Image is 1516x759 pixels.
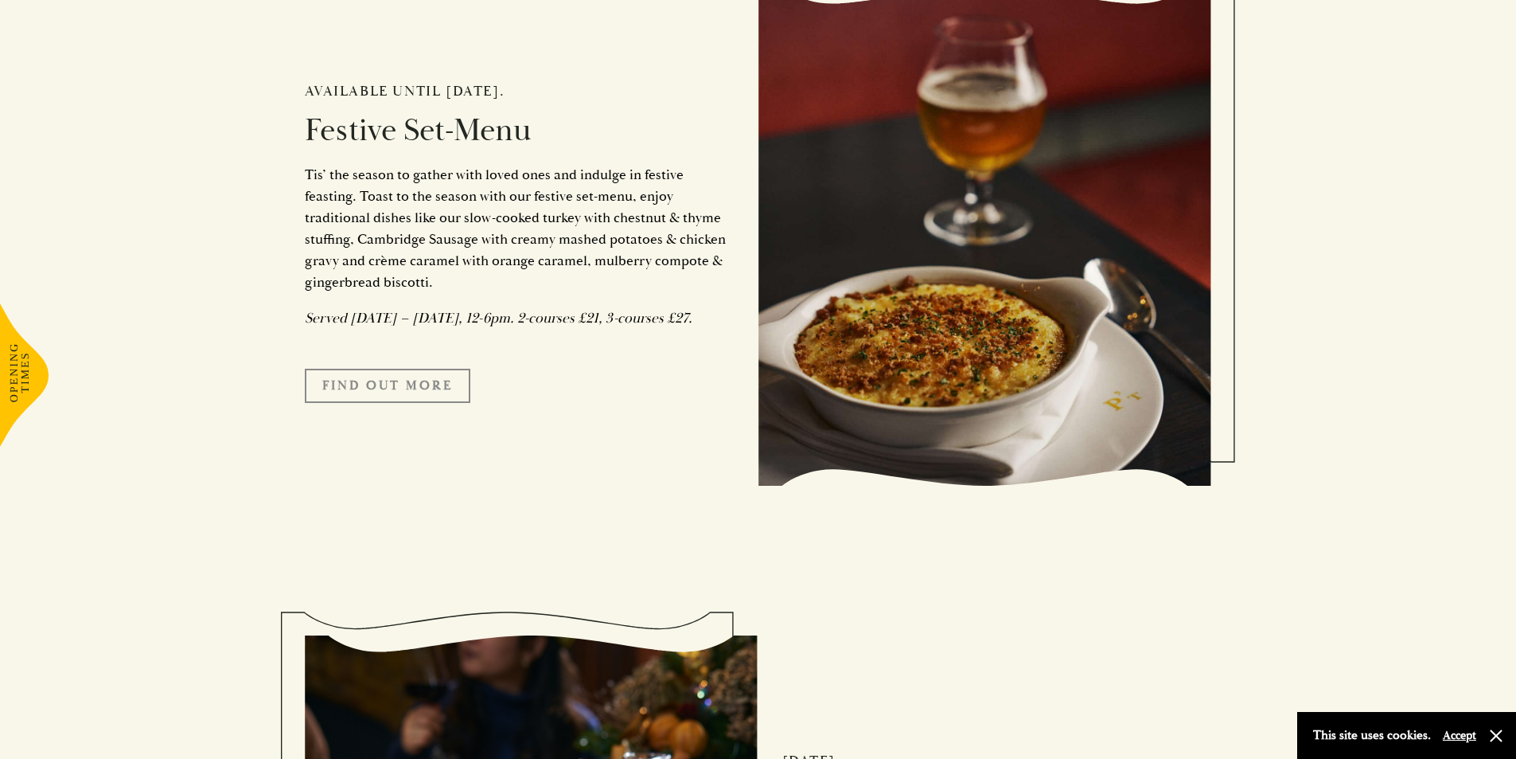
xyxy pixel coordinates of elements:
p: This site uses cookies. [1313,724,1431,747]
button: Close and accept [1488,728,1504,744]
h2: Festive Set-Menu [305,112,735,150]
button: Accept [1443,728,1476,743]
em: Served [DATE] – [DATE], 12-6pm. 2-courses £21, 3-courses £27. [305,309,692,327]
a: FIND OUT MORE [305,369,470,402]
h2: Available until [DATE]. [305,83,735,100]
p: Tis’ the season to gather with loved ones and indulge in festive feasting. Toast to the season wi... [305,164,735,293]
